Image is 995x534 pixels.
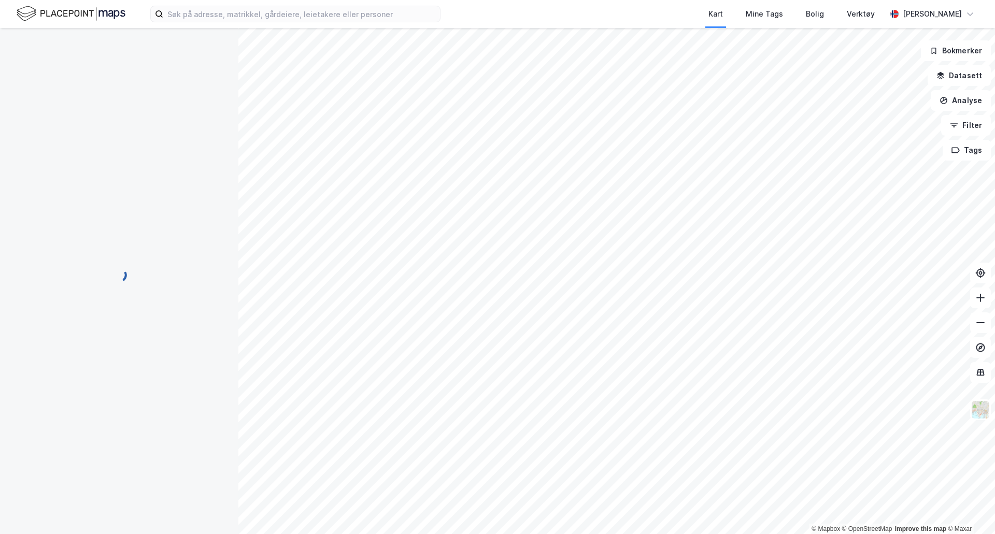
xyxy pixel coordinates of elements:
[943,484,995,534] div: Kontrollprogram for chat
[931,90,991,111] button: Analyse
[903,8,962,20] div: [PERSON_NAME]
[943,140,991,161] button: Tags
[928,65,991,86] button: Datasett
[812,525,840,532] a: Mapbox
[895,525,946,532] a: Improve this map
[847,8,875,20] div: Verktøy
[163,6,440,22] input: Søk på adresse, matrikkel, gårdeiere, leietakere eller personer
[941,115,991,136] button: Filter
[921,40,991,61] button: Bokmerker
[842,525,892,532] a: OpenStreetMap
[806,8,824,20] div: Bolig
[708,8,723,20] div: Kart
[971,400,990,420] img: Z
[111,267,127,283] img: spinner.a6d8c91a73a9ac5275cf975e30b51cfb.svg
[943,484,995,534] iframe: Chat Widget
[17,5,125,23] img: logo.f888ab2527a4732fd821a326f86c7f29.svg
[746,8,783,20] div: Mine Tags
